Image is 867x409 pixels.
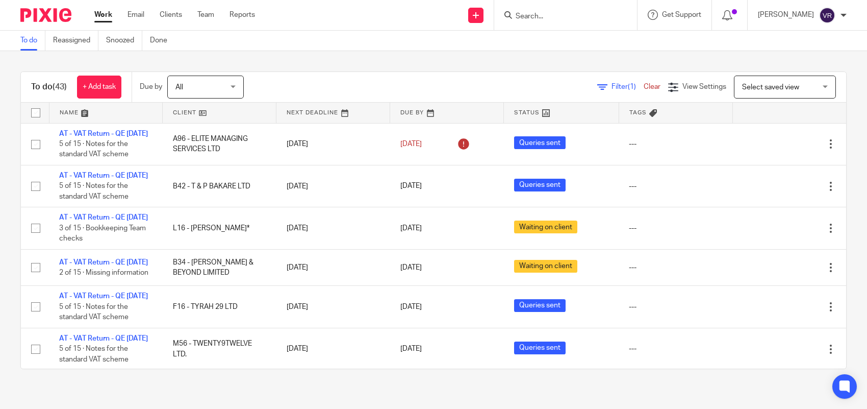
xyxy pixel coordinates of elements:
span: (43) [53,83,67,91]
span: Filter [611,83,644,90]
td: [DATE] [276,249,390,285]
div: --- [629,139,722,149]
span: [DATE] [400,264,422,271]
td: B34 - [PERSON_NAME] & BEYOND LIMITED [163,249,276,285]
span: Tags [629,110,647,115]
a: Clients [160,10,182,20]
a: Reports [229,10,255,20]
a: AT - VAT Return - QE [DATE] [59,130,148,137]
a: Email [127,10,144,20]
input: Search [515,12,606,21]
td: [DATE] [276,165,390,207]
td: [DATE] [276,207,390,249]
span: [DATE] [400,183,422,190]
span: 5 of 15 · Notes for the standard VAT scheme [59,140,129,158]
td: A96 - ELITE MANAGING SERVICES LTD [163,123,276,165]
span: [DATE] [400,303,422,310]
span: View Settings [682,83,726,90]
span: Queries sent [514,299,566,312]
span: 5 of 15 · Notes for the standard VAT scheme [59,303,129,321]
td: [DATE] [276,328,390,370]
h1: To do [31,82,67,92]
td: L16 - [PERSON_NAME]* [163,207,276,249]
div: --- [629,344,722,354]
img: Pixie [20,8,71,22]
a: To do [20,31,45,51]
div: --- [629,223,722,233]
span: Waiting on client [514,221,577,233]
a: + Add task [77,76,121,99]
td: M56 - TWENTY9TWELVE LTD. [163,328,276,370]
p: Due by [140,82,162,92]
a: AT - VAT Return - QE [DATE] [59,259,148,266]
a: Team [197,10,214,20]
span: [DATE] [400,140,422,148]
a: Work [94,10,112,20]
span: Get Support [662,11,701,18]
td: [DATE] [276,123,390,165]
span: 5 of 15 · Notes for the standard VAT scheme [59,345,129,363]
td: F16 - TYRAH 29 LTD [163,286,276,328]
a: AT - VAT Return - QE [DATE] [59,335,148,342]
span: 2 of 15 · Missing information [59,269,148,276]
div: --- [629,262,722,273]
span: Queries sent [514,179,566,191]
span: Queries sent [514,136,566,149]
span: (1) [628,83,636,90]
div: --- [629,302,722,312]
span: Select saved view [742,84,799,91]
a: AT - VAT Return - QE [DATE] [59,172,148,179]
span: [DATE] [400,345,422,352]
span: [DATE] [400,225,422,232]
span: Queries sent [514,342,566,354]
span: 3 of 15 · Bookkeeping Team checks [59,225,146,243]
span: 5 of 15 · Notes for the standard VAT scheme [59,183,129,201]
p: [PERSON_NAME] [758,10,814,20]
a: Done [150,31,175,51]
a: Snoozed [106,31,142,51]
a: Clear [644,83,660,90]
span: All [175,84,183,91]
td: [DATE] [276,286,390,328]
a: AT - VAT Return - QE [DATE] [59,293,148,300]
img: svg%3E [819,7,835,23]
span: Waiting on client [514,260,577,273]
a: Reassigned [53,31,98,51]
td: B42 - T & P BAKARE LTD [163,165,276,207]
a: AT - VAT Return - QE [DATE] [59,214,148,221]
div: --- [629,181,722,191]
